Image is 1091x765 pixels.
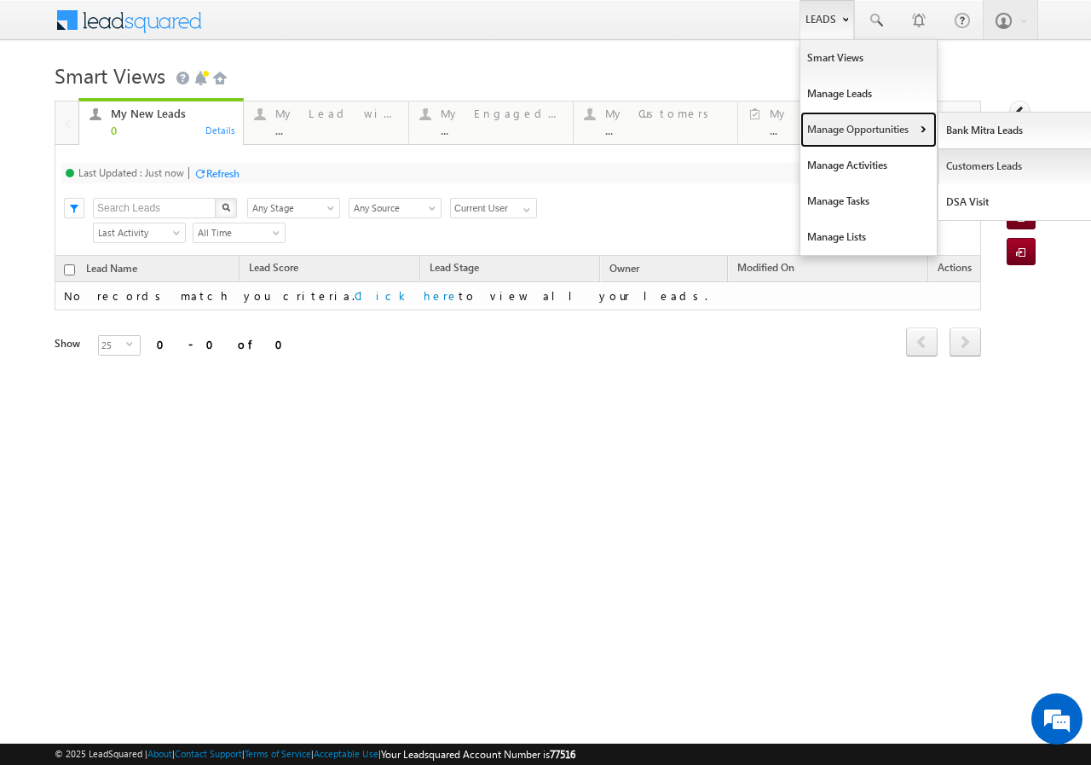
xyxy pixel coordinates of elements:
div: 0 [111,124,233,136]
div: Lead Source Filter [349,197,442,218]
span: Any Source [349,200,436,216]
div: Last Updated : Just now [78,166,184,179]
a: Lead Name [78,259,146,281]
a: Modified On [729,258,803,281]
span: Actions [929,258,980,281]
a: Manage Activities [800,148,937,183]
div: Details [205,122,237,137]
a: All Time [193,223,286,243]
span: © 2025 LeadSquared | | | | | [55,746,575,762]
div: ... [441,124,563,136]
div: My Lead with Pending Tasks [275,107,397,120]
a: Manage Opportunities [800,112,937,148]
span: Last Activity [94,225,180,241]
a: Terms of Service [245,748,311,759]
div: Minimize live chat window [280,9,320,49]
div: ... [275,124,397,136]
span: Smart Views [55,61,165,89]
span: All Time [193,225,280,241]
span: 77516 [550,748,575,761]
a: Last Activity [93,223,186,243]
a: Smart Views [800,40,937,76]
div: Chat with us now [89,90,286,112]
a: Manage Leads [800,76,937,112]
div: 0 - 0 of 0 [157,334,293,354]
div: My New Leads [111,107,233,120]
a: Show All Items [514,199,535,216]
a: Manage Tasks [800,183,937,219]
div: My Tasks [770,107,891,120]
a: My Lead with Pending Tasks... [243,101,408,144]
span: Any Stage [248,200,334,216]
a: Click here [355,288,459,303]
div: Owner Filter [450,197,535,218]
img: d_60004797649_company_0_60004797649 [29,90,72,112]
span: select [126,340,140,348]
div: ... [770,124,891,136]
span: Your Leadsquared Account Number is [381,748,575,761]
a: My Customers... [573,101,738,144]
div: My Engaged Lead [441,107,563,120]
a: Manage Lists [800,219,937,255]
div: ... [605,124,727,136]
div: Show [55,336,84,351]
img: Search [222,203,230,212]
a: My New Leads0Details [78,98,244,146]
span: Modified On [737,261,794,274]
a: next [950,329,981,356]
a: Any Stage [247,198,340,218]
a: Lead Score [240,258,307,281]
textarea: Type your message and hit 'Enter' [22,158,311,511]
a: Any Source [349,198,442,218]
a: Lead Stage [421,258,488,281]
a: My Engaged Lead... [408,101,574,144]
a: My Tasks... [737,101,902,144]
a: About [147,748,172,759]
td: No records match you criteria. to view all your leads. [55,282,981,310]
input: Search Leads [93,198,216,218]
div: Lead Stage Filter [247,197,340,218]
span: Lead Score [249,261,298,274]
em: Start Chat [232,525,309,548]
a: Acceptable Use [314,748,378,759]
span: prev [906,327,938,356]
input: Check all records [64,264,75,275]
input: Type to Search [450,198,537,218]
span: Owner [609,262,639,275]
a: prev [906,329,938,356]
a: Contact Support [175,748,242,759]
span: next [950,327,981,356]
span: Lead Stage [430,261,479,274]
span: 25 [99,336,126,355]
div: Refresh [206,167,240,180]
div: My Customers [605,107,727,120]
